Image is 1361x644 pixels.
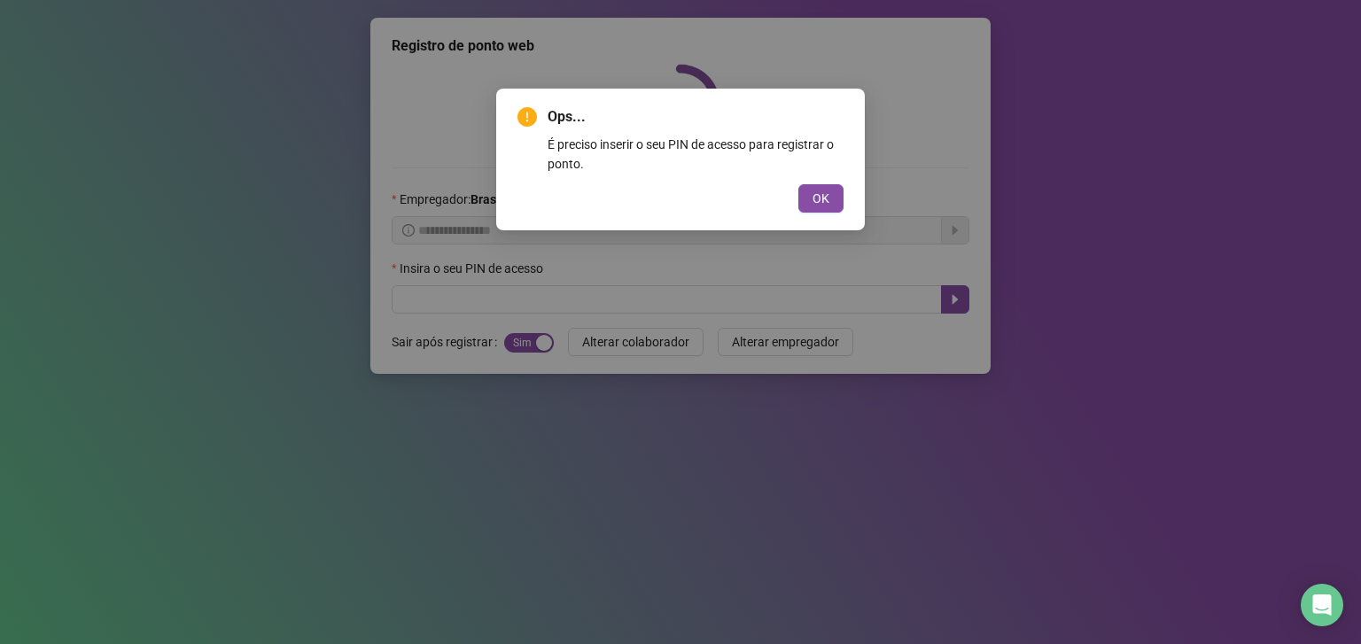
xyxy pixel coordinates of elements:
span: exclamation-circle [517,107,537,127]
div: É preciso inserir o seu PIN de acesso para registrar o ponto. [548,135,844,174]
div: Open Intercom Messenger [1301,584,1343,626]
button: OK [798,184,844,213]
span: Ops... [548,106,844,128]
span: OK [813,189,829,208]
